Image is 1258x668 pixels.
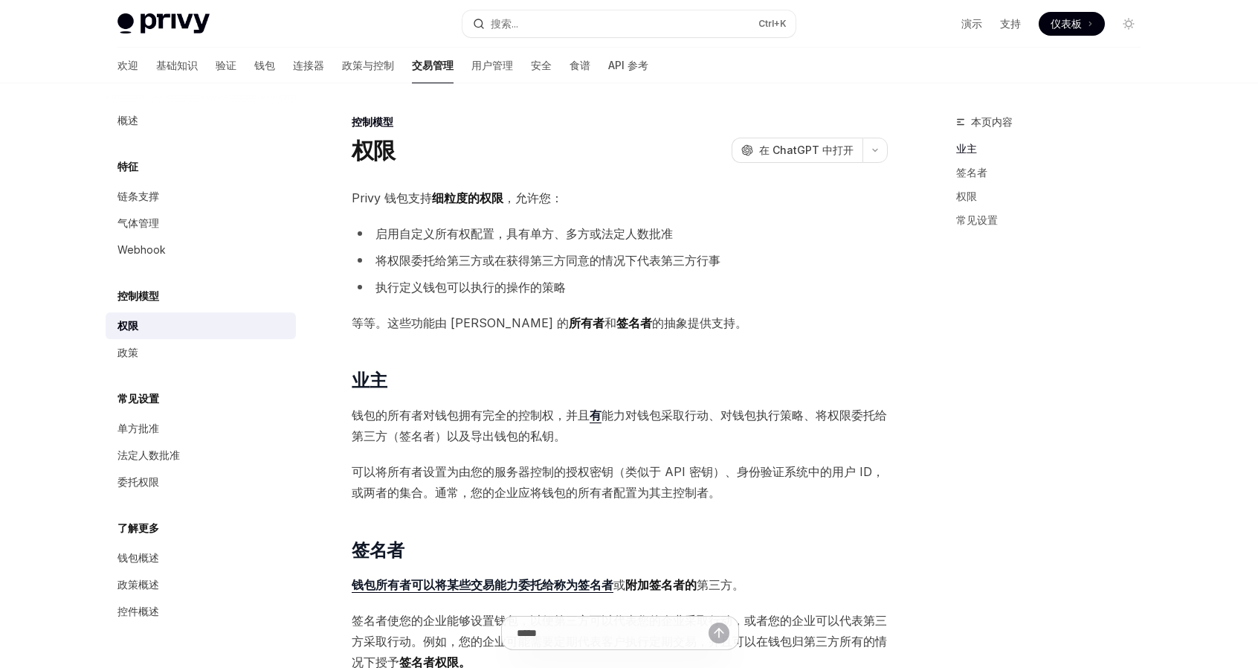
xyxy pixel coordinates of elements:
font: Privy 钱包支持 [352,190,432,205]
font: 演示 [961,17,982,30]
font: 安全 [531,59,552,71]
font: 执行定义钱包可以执行的操作的策略 [375,280,566,295]
font: 基础知识 [156,59,198,71]
a: 气体管理 [106,210,296,237]
font: 特征 [117,160,138,173]
font: 等等。这些功能由 [PERSON_NAME] 的 [352,315,569,330]
a: 政策概述 [106,571,296,598]
font: 启用自定义所有权配置，具有单方、多方或法定人数批准 [375,226,673,241]
font: 交易管理 [412,59,454,71]
font: 将权限委托给第三方或在获得第三方同意的情况下代表第三方行事 [375,253,720,268]
a: 用户管理 [471,48,513,83]
a: 基础知识 [156,48,198,83]
font: 能力对钱包采取行动、对钱包执行策略、将权限委托给第三方（签名者）以及导出钱包的私钥。 [352,408,887,443]
a: 钱包 [254,48,275,83]
font: 本页内容 [971,115,1013,128]
font: 政策概述 [117,578,159,591]
font: 控制模型 [352,115,393,128]
font: 签名者 [352,539,404,561]
font: 钱包 [254,59,275,71]
a: API 参考 [608,48,648,83]
font: 仪表板 [1051,17,1082,30]
font: 食谱 [570,59,590,71]
font: 第三方 [697,577,732,592]
a: 连接器 [293,48,324,83]
a: 签名者 [956,161,1152,184]
a: 概述 [106,107,296,134]
font: 政策与控制 [342,59,394,71]
a: 权限 [106,312,296,339]
a: 验证 [216,48,236,83]
font: 法定人数批准 [117,449,180,461]
button: 切换暗模式 [1117,12,1141,36]
font: 常见设置 [117,392,159,405]
a: 链条支撑 [106,183,296,210]
font: +K [774,18,787,29]
font: 和 [604,315,616,330]
font: 验证 [216,59,236,71]
font: 签名者 [956,166,987,179]
font: 签名者 [616,315,652,330]
font: 委托权限 [117,475,159,488]
font: API 参考 [608,59,648,71]
a: 单方批准 [106,415,296,442]
font: 钱包概述 [117,551,159,564]
font: 权限 [352,137,396,164]
font: ，允许您： [503,190,563,205]
a: 食谱 [570,48,590,83]
a: 控件概述 [106,598,296,625]
a: 支持 [1000,16,1021,31]
font: 钱包的所有者对钱包拥有完全的控制权，并且 [352,408,590,423]
font: 权限 [117,319,138,332]
img: 灯光标志 [117,13,210,34]
font: 支持 [1000,17,1021,30]
font: 所有者 [569,315,604,330]
button: 在 ChatGPT 中打开 [732,138,862,163]
font: 。 [732,577,744,592]
font: 业主 [352,370,387,391]
a: 欢迎 [117,48,138,83]
font: 链条支撑 [117,190,159,202]
a: 常见设置 [956,208,1152,232]
a: 政策与控制 [342,48,394,83]
font: 的抽象提供支持。 [652,315,747,330]
a: 演示 [961,16,982,31]
a: 法定人数批准 [106,442,296,469]
a: 委托权限 [106,469,296,495]
font: 控制模型 [117,289,159,302]
font: 或 [613,577,625,592]
font: 用户管理 [471,59,513,71]
a: 钱包概述 [106,545,296,571]
a: 仪表板 [1039,12,1105,36]
font: 概述 [117,114,138,126]
font: 附加签名者的 [625,577,697,592]
font: 政策 [117,346,138,359]
font: 权限 [956,190,977,202]
a: 交易管理 [412,48,454,83]
font: 欢迎 [117,59,138,71]
a: 安全 [531,48,552,83]
font: 在 ChatGPT 中打开 [759,144,854,156]
button: 搜索...Ctrl+K [462,10,796,37]
a: 权限 [956,184,1152,208]
font: 控件概述 [117,605,159,617]
a: 业主 [956,137,1152,161]
a: 政策 [106,339,296,366]
font: 常见设置 [956,213,998,226]
a: 有 [590,408,601,423]
a: Webhook [106,237,296,263]
font: 了解更多 [117,521,159,534]
a: 钱包所有者可以将某些交易能力委托给称为签名者 [352,577,613,593]
font: 业主 [956,142,977,155]
font: 搜索... [491,17,518,30]
font: 连接器 [293,59,324,71]
font: 细粒度的权限 [432,190,503,205]
font: 气体管理 [117,216,159,229]
font: 有 [590,408,601,423]
font: Ctrl [758,18,774,29]
font: 单方批准 [117,422,159,434]
button: 发送消息 [709,623,729,643]
font: 可以将所有者设置为由您的服务器控制的授权密钥（类似于 API 密钥）、身份验证系统中的用户 ID，或两者的集合。通常，您的企业应将钱包的所有者配置为其主控制者。 [352,464,884,500]
font: Webhook [117,243,166,256]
